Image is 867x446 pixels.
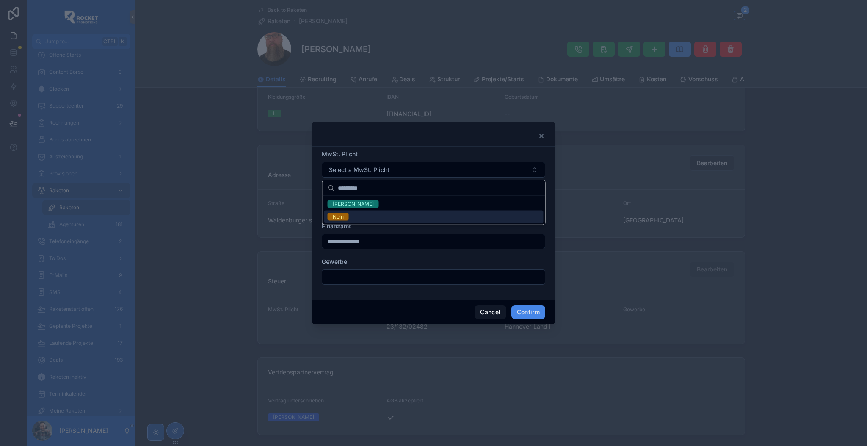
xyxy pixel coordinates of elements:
[323,196,545,225] div: Suggestions
[322,258,347,265] span: Gewerbe
[322,222,351,230] span: Finanzamt
[333,213,344,221] div: Nein
[475,305,506,319] button: Cancel
[322,162,545,178] button: Select Button
[329,166,389,174] span: Select a MwSt. Plicht
[333,200,374,208] div: [PERSON_NAME]
[322,150,358,158] span: MwSt. Plicht
[511,305,545,319] button: Confirm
